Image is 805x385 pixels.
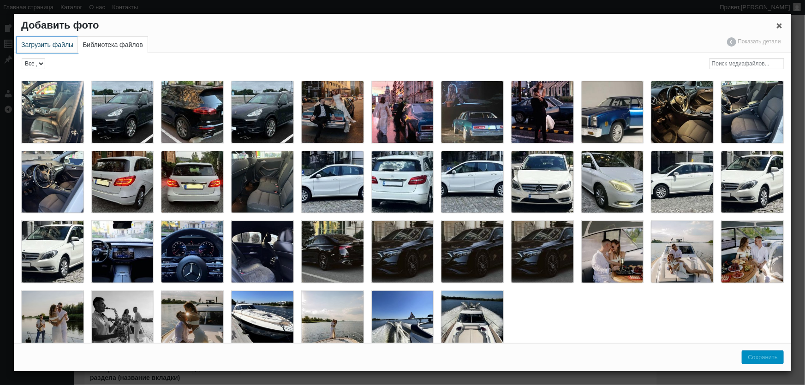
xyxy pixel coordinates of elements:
li: Chevrolet-Malibu-Classic-blue-1977-прокат-аренда-ретро-авто-на-свадьбу-съемки-15 [578,77,648,147]
input: Поиск медиафайлов... [710,58,784,69]
li: Mercedes Benz W246 B class аренда на свадьбу с водителем, авто на свадьбу белый мерседес 10 [227,147,298,217]
span: Показать детали [727,37,781,47]
li: Chevrolet-Malibu-Classic-blue-1977-прокат-аренда-ретро-авто-на-свадьбу-съемки-18 [368,77,438,147]
h1: Добавить фото [14,14,791,37]
button: Сохранить [742,350,784,364]
li: Mercedes Benz W246 B class аренда на свадьбу с водителем, авто на свадьбу белый мерседес 01 [18,217,88,287]
li: Chevrolet-Malibu-Classic-blue-1977-прокат-аренда-ретро-авто-на-свадьбу-съемки-19 [298,77,368,147]
li: Bavaria 37 Sport HT аренда яхты прокат яхты, заказать яхту на день рождения девичник фотосессию 25 [18,287,88,357]
li: Mercedes Benz W214 прокат без водителя, аренда мерседес, мерседес на свадьбу с водителем 01 [507,217,578,287]
li: Mercedes Benz W246 B class аренда на свадьбу с водителем, авто на свадьбу белый мерседес 03 [578,147,648,217]
li: Porsche Cayenne аренда с водителем на свадьбу съемки фотосессию, прокат порш каен в еиеве 01 [88,77,158,147]
li: Porsche Cayenne аренда с водителем на свадьбу съемки фотосессию, прокат порш каен в еиеве 03 [18,77,88,147]
li: Mercedes Benz W214 прокат без водителя, аренда мерседес, мерседес на свадьбу с водителем 01 [437,217,507,287]
li: Bavaria 37 Sport HT аренда яхты прокат яхты, заказать яхту на день рождения девичник фотосессию 32 [578,217,648,287]
li: Porsche Cayenne аренда с водителем на свадьбу съемки фотосессию, прокат порш каен в еиеве 02 [157,77,227,147]
li: Mercedes Benz W246 B class аренда на свадьбу с водителем, авто на свадьбу белый мерседес 06 [298,147,368,217]
li: Mercedes Benz W246 B class аренда на свадьбу с водителем, авто на свадьбу белый мерседес 09 [157,147,227,217]
li: Chevrolet-Malibu-Classic-blue-1977-прокат-аренда-ретро-авто-на-свадьбу-съемки-16 [507,77,578,147]
li: Mercedes Benz W246 B class аренда на свадьбу с водителем, авто на свадьбу белый мерседес 05 [437,147,507,217]
li: Mercedes Benz W214 прокат без водителя, аренда мерседес, мерседес на свадьбу с водителем 05 [157,217,227,287]
li: Bavaria 37 Sport HT аренда яхты прокат яхты, заказать яхту на день рождения девичник фотосессию 21 [368,287,438,357]
li: Bavaria 37 Sport HT аренда яхты прокат яхты, заказать яхту на день рождения девичник фотосессию 24 [298,287,368,357]
li: Mercedes Benz W246 B class аренда на свадьбу с водителем, авто на свадьбу белый мерседес 04 [647,147,717,217]
li: Mercedes Benz W246 B class аренда на свадьбу с водителем, авто на свадьбу белый мерседес 08 [88,147,158,217]
li: Mercedes Benz W246 B class аренда на свадьбу с водителем, авто на свадьбу белый мерседес 13 [647,77,717,147]
li: Mercedes Benz W214 прокат без водителя, аренда мерседес, мерседес на свадьбу с водителем 03 [227,217,298,287]
li: Mercedes Benz W246 B class аренда на свадьбу с водителем, авто на свадьбу белый мерседес 07 [368,147,438,217]
li: Mercedes Benz W214 прокат без водителя, аренда мерседес, мерседес на свадьбу с водителем 01 [368,217,438,287]
li: Mercedes Benz W246 B class аренда на свадьбу с водителем, авто на свадьбу белый мерседес 01 [717,147,787,217]
li: Bavaria 37 Sport HT аренда яхты прокат яхты, заказать яхту на день рождения девичник фотосессию 30 [717,217,787,287]
a: Показать детали [722,37,786,46]
li: Porsche Cayenne аренда с водителем на свадьбу съемки фотосессию, прокат порш каен в еиеве 01 [227,77,298,147]
li: Bavaria 37 Sport HT аренда яхты прокат яхты, заказать яхту на день рождения девичник фотосессию 26 [88,287,158,357]
li: Bavaria 37 Sport HT аренда яхты прокат яхты, заказать яхту на день рождения девичник фотосессию 22 [437,287,507,357]
li: Mercedes Benz W246 B class аренда на свадьбу с водителем, авто на свадьбу белый мерседес 11 [717,77,787,147]
li: Mercedes Benz W246 B class аренда на свадьбу с водителем, авто на свадьбу белый мерседес 12 [18,147,88,217]
li: Mercedes Benz W214 прокат без водителя, аренда мерседес, мерседес на свадьбу с водителем 04 [88,217,158,287]
li: Bavaria 37 Sport HT аренда яхты прокат яхты, заказать яхту на день рождения девичник фотосессию 27 [157,287,227,357]
a: Загрузить файлы [17,37,78,53]
li: Mercedes Benz W246 B class аренда на свадьбу с водителем, авто на свадьбу белый мерседес 02 [507,147,578,217]
p: 1999 год выпуска, цвет автомобиля — белый, салон — белая кожа, мест — 2+1 возле водителя Цена — 1... [5,12,556,34]
li: Bavaria 37 Sport HT аренда яхты прокат яхты, заказать яхту на день рождения девичник фотосессию 23 [227,287,298,357]
li: Chevrolet-Malibu-Classic-blue-1977-прокат-аренда-ретро-авто-на-свадьбу-съемки-17 [437,77,507,147]
li: Mercedes Benz W214 прокат без водителя, аренда мерседес, мерседес на свадьбу с водителем 02 [298,217,368,287]
a: Библиотека файлов [78,36,148,53]
li: Bavaria 37 Sport HT аренда яхты прокат яхты, заказать яхту на день рождения девичник фотосессию 28 [647,217,717,287]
